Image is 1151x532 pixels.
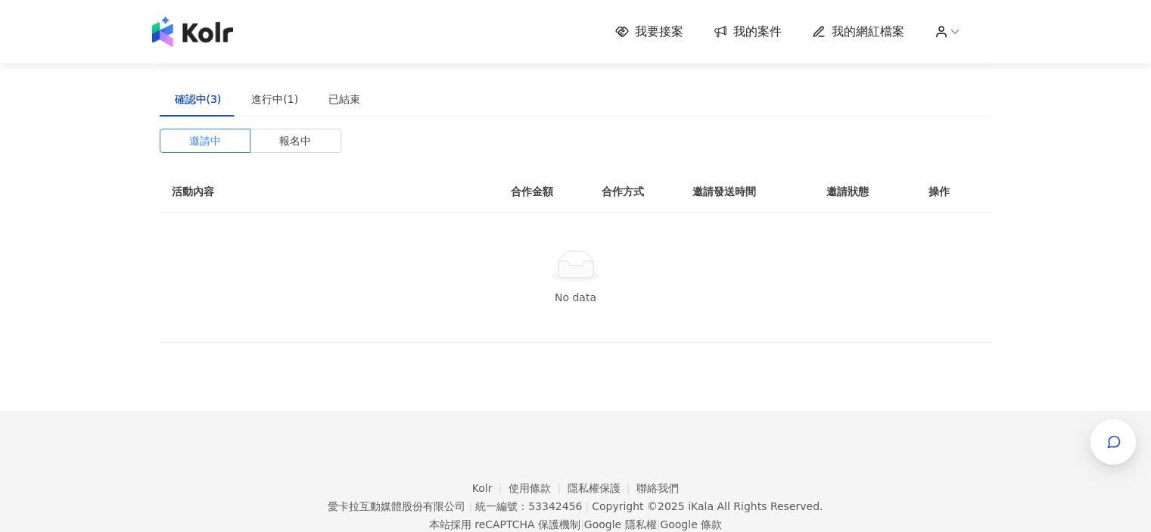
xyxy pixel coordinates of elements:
[468,500,472,512] span: |
[160,171,462,213] th: 活動內容
[328,91,360,107] div: 已結束
[733,23,782,40] span: 我的案件
[688,500,714,512] a: iKala
[589,171,680,213] th: 合作方式
[279,129,311,152] span: 報名中
[680,171,814,213] th: 邀請發送時間
[592,500,823,512] div: Copyright © 2025 All Rights Reserved.
[832,23,904,40] span: 我的網紅檔案
[615,23,683,40] a: 我要接案
[568,482,637,494] a: 隱私權保護
[152,17,233,47] img: logo
[475,500,582,512] div: 統一編號：53342456
[509,482,568,494] a: 使用條款
[580,518,584,530] span: |
[916,171,992,213] th: 操作
[584,518,657,530] a: Google 隱私權
[635,23,683,40] span: 我要接案
[178,289,974,306] div: No data
[660,518,722,530] a: Google 條款
[812,23,904,40] a: 我的網紅檔案
[585,500,589,512] span: |
[657,518,661,530] span: |
[251,91,298,107] div: 進行中(1)
[175,91,222,107] div: 確認中(3)
[189,129,221,152] span: 邀請中
[472,482,509,494] a: Kolr
[328,500,465,512] div: 愛卡拉互動媒體股份有限公司
[636,482,679,494] a: 聯絡我們
[714,23,782,40] a: 我的案件
[814,171,916,213] th: 邀請狀態
[499,171,589,213] th: 合作金額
